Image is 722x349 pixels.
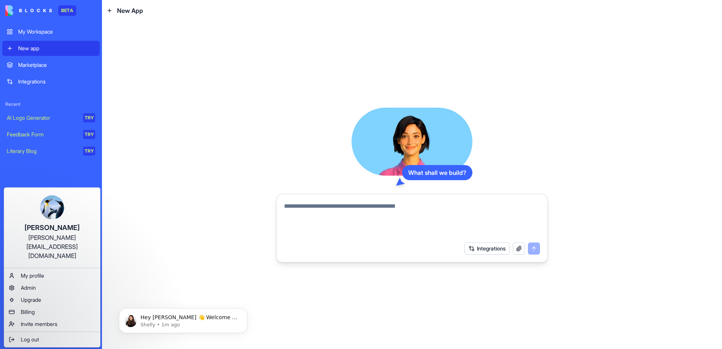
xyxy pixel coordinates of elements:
div: Literary Blog [7,147,78,155]
span: Invite members [21,320,57,328]
div: Feedback Form [7,131,78,138]
a: [PERSON_NAME][PERSON_NAME][EMAIL_ADDRESS][DOMAIN_NAME] [6,189,99,266]
div: TRY [83,113,95,122]
div: [PERSON_NAME] [12,222,93,233]
div: TRY [83,130,95,139]
span: Log out [21,336,39,343]
iframe: Intercom notifications message [108,292,259,345]
a: Invite members [6,318,99,330]
div: [PERSON_NAME][EMAIL_ADDRESS][DOMAIN_NAME] [12,233,93,260]
span: Billing [21,308,35,316]
a: Admin [6,282,99,294]
div: AI Logo Generator [7,114,78,122]
span: Upgrade [21,296,41,304]
span: Recent [2,101,100,107]
span: My profile [21,272,44,280]
a: My profile [6,270,99,282]
span: Admin [21,284,36,292]
img: ACg8ocJBnT1Ds5bqOsMXz3a2JVEqhGjvlT8ZNr-IlrCBYjeYa7BGZZQ=s96-c [40,195,64,219]
a: Billing [6,306,99,318]
a: Upgrade [6,294,99,306]
div: TRY [83,147,95,156]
